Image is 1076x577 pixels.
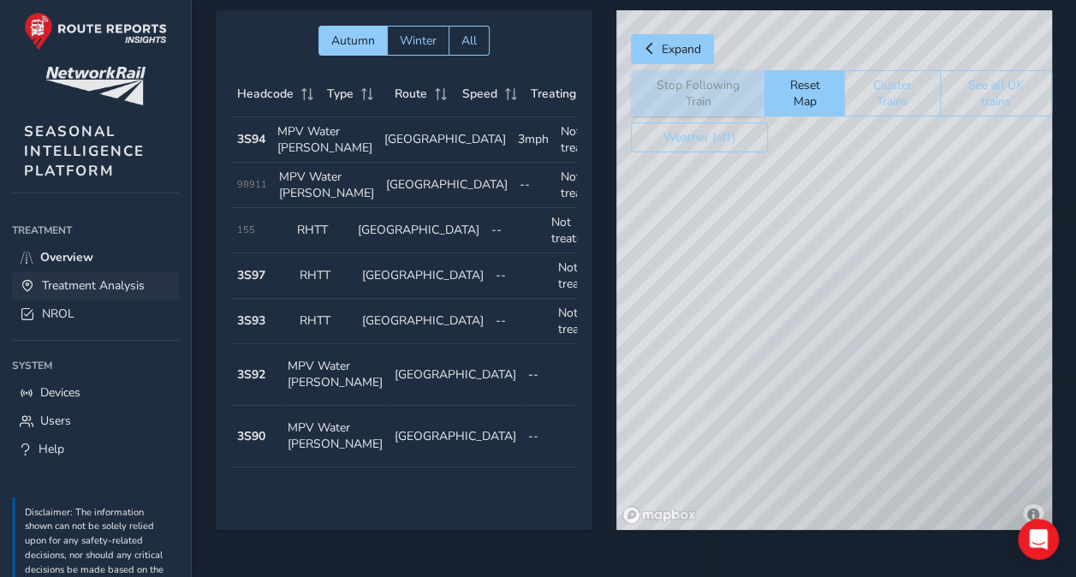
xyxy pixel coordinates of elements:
[555,117,608,163] td: Not treating
[24,122,145,181] span: SEASONAL INTELLIGENCE PLATFORM
[318,26,387,56] button: Autumn
[282,406,389,467] td: MPV Water [PERSON_NAME]
[237,178,267,191] span: 98911
[545,208,606,253] td: Not treating
[24,12,167,51] img: rr logo
[449,26,490,56] button: All
[12,407,179,435] a: Users
[552,299,615,344] td: Not treating
[237,312,265,329] strong: 3S93
[844,70,940,116] button: Cluster Trains
[514,163,555,208] td: --
[12,271,179,300] a: Treatment Analysis
[237,267,265,283] strong: 3S97
[356,299,490,344] td: [GEOGRAPHIC_DATA]
[552,253,615,299] td: Not treating
[631,34,714,64] button: Expand
[42,277,145,294] span: Treatment Analysis
[12,353,179,378] div: System
[400,33,437,49] span: Winter
[12,217,179,243] div: Treatment
[294,299,356,344] td: RHTT
[389,344,522,406] td: [GEOGRAPHIC_DATA]
[490,299,552,344] td: --
[940,70,1052,116] button: See all UK trains
[378,117,512,163] td: [GEOGRAPHIC_DATA]
[1018,519,1059,560] iframe: Intercom live chat
[45,67,146,105] img: customer logo
[40,413,71,429] span: Users
[490,253,552,299] td: --
[395,86,427,102] span: Route
[531,86,576,102] span: Treating
[273,163,380,208] td: MPV Water [PERSON_NAME]
[12,378,179,407] a: Devices
[282,344,389,406] td: MPV Water [PERSON_NAME]
[485,208,546,253] td: --
[356,253,490,299] td: [GEOGRAPHIC_DATA]
[573,406,626,467] td: Not treating
[631,122,768,152] button: Weather (off)
[291,208,352,253] td: RHTT
[512,117,555,163] td: 3mph
[294,253,356,299] td: RHTT
[522,406,573,467] td: --
[462,86,497,102] span: Speed
[555,163,608,208] td: Not treating
[662,41,701,57] span: Expand
[387,26,449,56] button: Winter
[12,435,179,463] a: Help
[237,366,265,383] strong: 3S92
[40,384,80,401] span: Devices
[237,428,265,444] strong: 3S90
[237,223,255,236] span: 155
[764,70,844,116] button: Reset Map
[237,86,294,102] span: Headcode
[522,344,573,406] td: --
[12,300,179,328] a: NROL
[331,33,375,49] span: Autumn
[327,86,354,102] span: Type
[42,306,74,322] span: NROL
[12,243,179,271] a: Overview
[380,163,514,208] td: [GEOGRAPHIC_DATA]
[271,117,378,163] td: MPV Water [PERSON_NAME]
[352,208,485,253] td: [GEOGRAPHIC_DATA]
[39,441,64,457] span: Help
[237,131,265,147] strong: 3S94
[389,406,522,467] td: [GEOGRAPHIC_DATA]
[573,344,626,406] td: Not treating
[40,249,93,265] span: Overview
[461,33,477,49] span: All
